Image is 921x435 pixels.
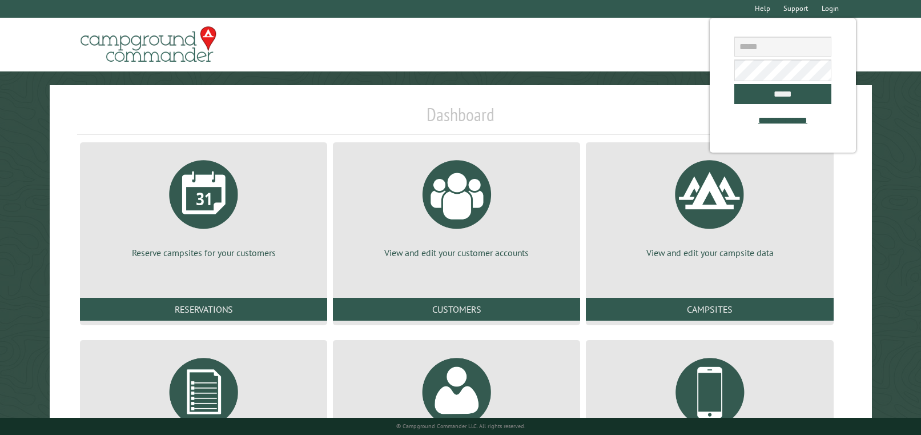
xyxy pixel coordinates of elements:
p: Reserve campsites for your customers [94,246,313,259]
a: Campsites [586,298,833,321]
a: View and edit your customer accounts [347,151,566,259]
p: View and edit your campsite data [600,246,819,259]
h1: Dashboard [77,103,844,135]
a: View and edit your campsite data [600,151,819,259]
img: Campground Commander [77,22,220,67]
small: © Campground Commander LLC. All rights reserved. [396,422,525,430]
a: Reservations [80,298,327,321]
a: Reserve campsites for your customers [94,151,313,259]
a: Customers [333,298,580,321]
p: View and edit your customer accounts [347,246,566,259]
